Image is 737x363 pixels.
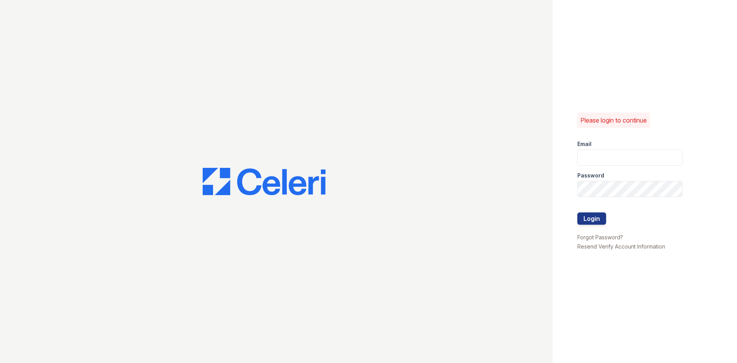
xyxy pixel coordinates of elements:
img: CE_Logo_Blue-a8612792a0a2168367f1c8372b55b34899dd931a85d93a1a3d3e32e68fde9ad4.png [203,168,326,196]
p: Please login to continue [580,116,647,125]
label: Password [577,172,604,179]
label: Email [577,140,592,148]
a: Resend Verify Account Information [577,243,665,250]
a: Forgot Password? [577,234,623,240]
button: Login [577,212,606,225]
